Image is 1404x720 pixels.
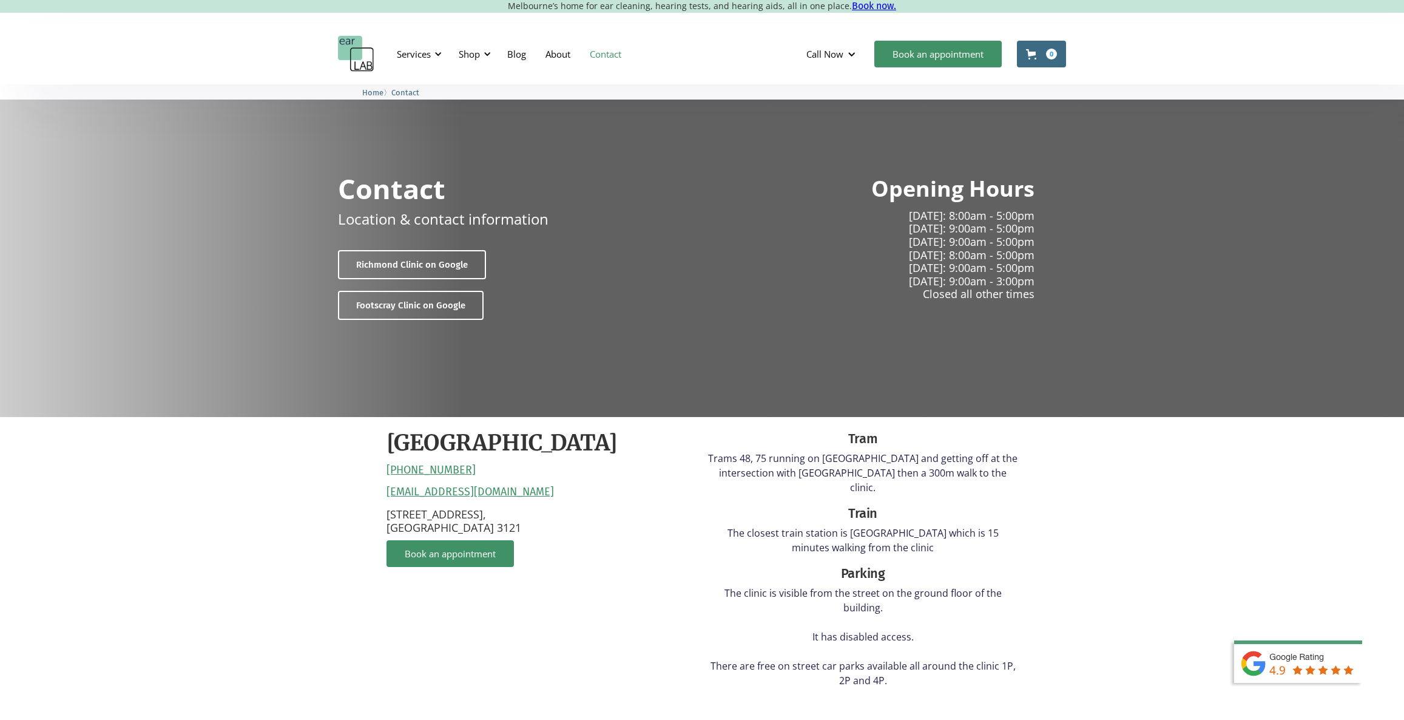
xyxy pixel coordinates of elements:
[1017,41,1066,67] a: Open cart
[708,504,1018,523] div: Train
[708,526,1018,555] p: The closest train station is [GEOGRAPHIC_DATA] which is 15 minutes walking from the clinic
[362,88,383,97] span: Home
[806,48,843,60] div: Call Now
[338,175,445,202] h1: Contact
[338,36,374,72] a: home
[397,48,431,60] div: Services
[386,486,554,499] a: [EMAIL_ADDRESS][DOMAIN_NAME]
[708,586,1018,688] p: The clinic is visible from the street on the ground floor of the building. It has disabled access...
[536,36,580,72] a: About
[386,464,476,477] a: [PHONE_NUMBER]
[391,86,419,98] a: Contact
[708,564,1018,583] div: Parking
[386,429,618,458] h2: [GEOGRAPHIC_DATA]
[338,291,484,320] a: Footscray Clinic on Google
[708,451,1018,495] p: Trams 48, 75 running on [GEOGRAPHIC_DATA] and getting off at the intersection with [GEOGRAPHIC_DA...
[391,88,419,97] span: Contact
[386,508,696,534] p: [STREET_ADDRESS], [GEOGRAPHIC_DATA] 3121
[498,36,536,72] a: Blog
[338,208,548,229] p: Location & contact information
[708,429,1018,449] div: Tram
[459,48,480,60] div: Shop
[362,86,391,99] li: 〉
[874,41,1002,67] a: Book an appointment
[1046,49,1057,59] div: 0
[580,36,631,72] a: Contact
[797,36,868,72] div: Call Now
[338,250,486,279] a: Richmond Clinic on Google
[362,86,383,98] a: Home
[451,36,494,72] div: Shop
[712,209,1034,301] p: [DATE]: 8:00am - 5:00pm [DATE]: 9:00am - 5:00pm [DATE]: 9:00am - 5:00pm [DATE]: 8:00am - 5:00pm [...
[390,36,445,72] div: Services
[386,540,514,567] a: Book an appointment
[871,175,1034,203] h2: Opening Hours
